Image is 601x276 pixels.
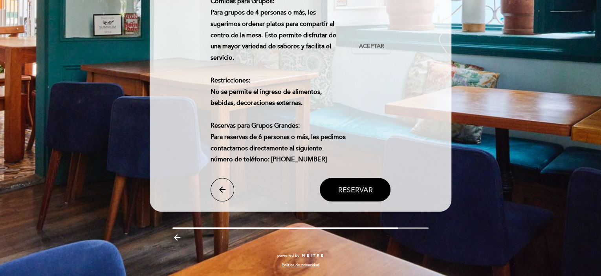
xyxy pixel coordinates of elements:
img: MEITRE [301,254,324,258]
i: arrow_back [218,185,227,194]
a: Política de privacidad [282,262,319,268]
span: Aceptar [359,42,384,51]
span: powered by [277,253,299,258]
button: Aceptar [352,40,390,53]
span: Reservar [338,185,372,194]
button: Reservar [320,178,390,201]
a: powered by [277,253,324,258]
i: arrow_backward [172,233,182,242]
button: arrow_back [211,178,234,201]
